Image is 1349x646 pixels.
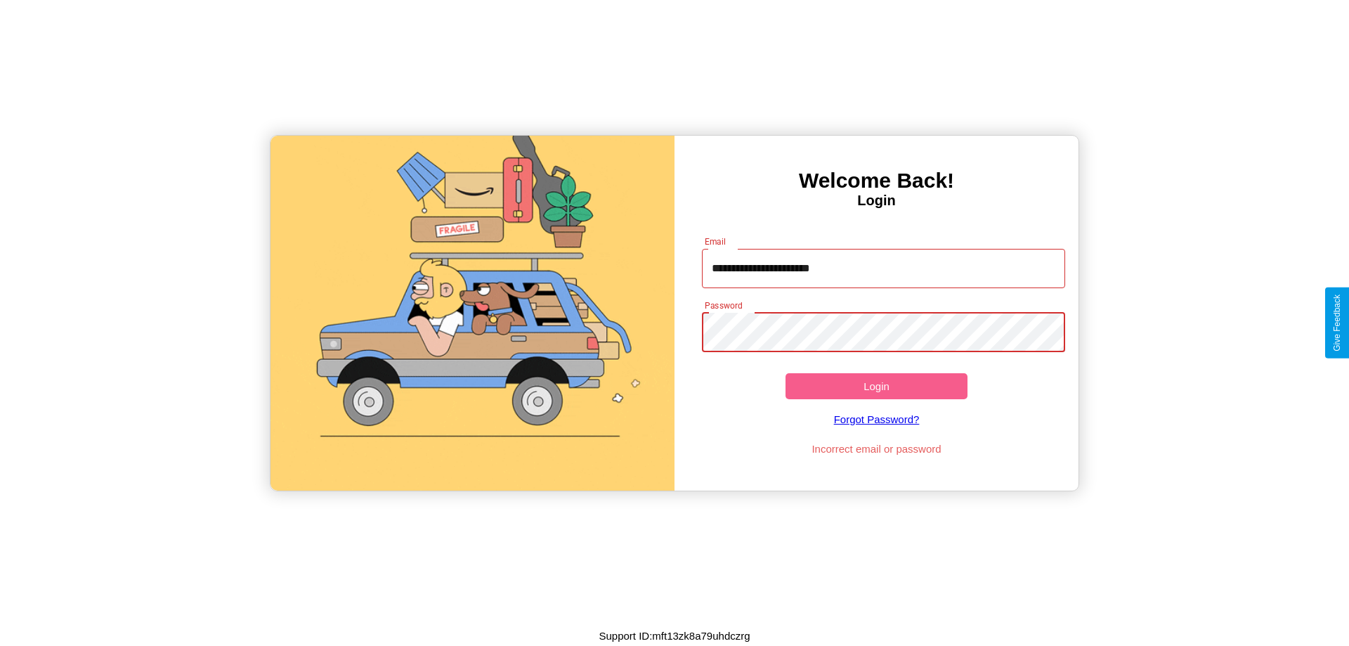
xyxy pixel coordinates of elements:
label: Password [705,299,742,311]
button: Login [786,373,967,399]
label: Email [705,235,726,247]
h4: Login [674,193,1078,209]
h3: Welcome Back! [674,169,1078,193]
div: Give Feedback [1332,295,1342,351]
a: Forgot Password? [695,399,1059,439]
p: Incorrect email or password [695,439,1059,458]
img: gif [271,136,674,491]
p: Support ID: mft13zk8a79uhdczrg [599,626,750,645]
